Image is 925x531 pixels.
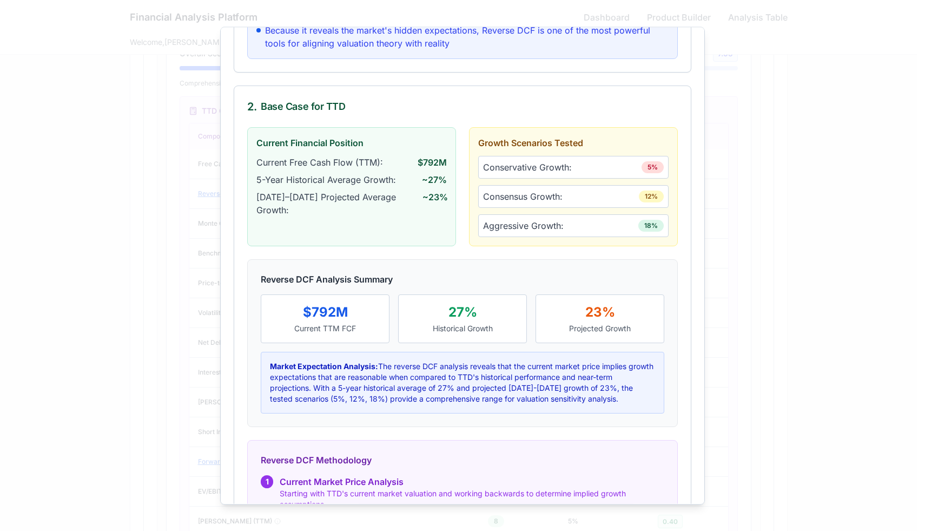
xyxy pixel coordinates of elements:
[256,136,447,149] h4: Current Financial Position
[247,99,678,114] div: Base Case for TTD
[483,160,572,173] span: Conservative Growth:
[256,190,422,216] span: [DATE]–[DATE] Projected Average Growth:
[422,173,447,186] span: ~27%
[407,323,518,333] div: Historical Growth
[545,323,655,333] div: Projected Growth
[280,488,664,509] p: Starting with TTD's current market valuation and working backwards to determine implied growth as...
[261,453,664,466] h4: Reverse DCF Methodology
[270,303,380,320] div: $792M
[422,190,447,216] span: ~23%
[256,173,396,186] span: 5-Year Historical Average Growth:
[247,99,256,114] span: 2.
[270,361,378,370] strong: Market Expectation Analysis:
[418,155,447,168] span: $792M
[270,360,655,404] p: The reverse DCF analysis reveals that the current market price implies growth expectations that a...
[270,323,380,333] div: Current TTM FCF
[407,303,518,320] div: 27%
[639,190,664,202] div: 12%
[483,189,563,202] span: Consensus Growth:
[638,219,664,231] div: 18%
[261,272,664,285] h4: Reverse DCF Analysis Summary
[483,219,564,232] span: Aggressive Growth:
[265,23,669,49] span: Because it reveals the market's hidden expectations, Reverse DCF is one of the most powerful tool...
[261,475,273,488] div: 1
[280,475,664,488] h5: Current Market Price Analysis
[256,155,383,168] span: Current Free Cash Flow (TTM):
[478,136,669,149] h4: Growth Scenarios Tested
[545,303,655,320] div: 23%
[642,161,664,173] div: 5%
